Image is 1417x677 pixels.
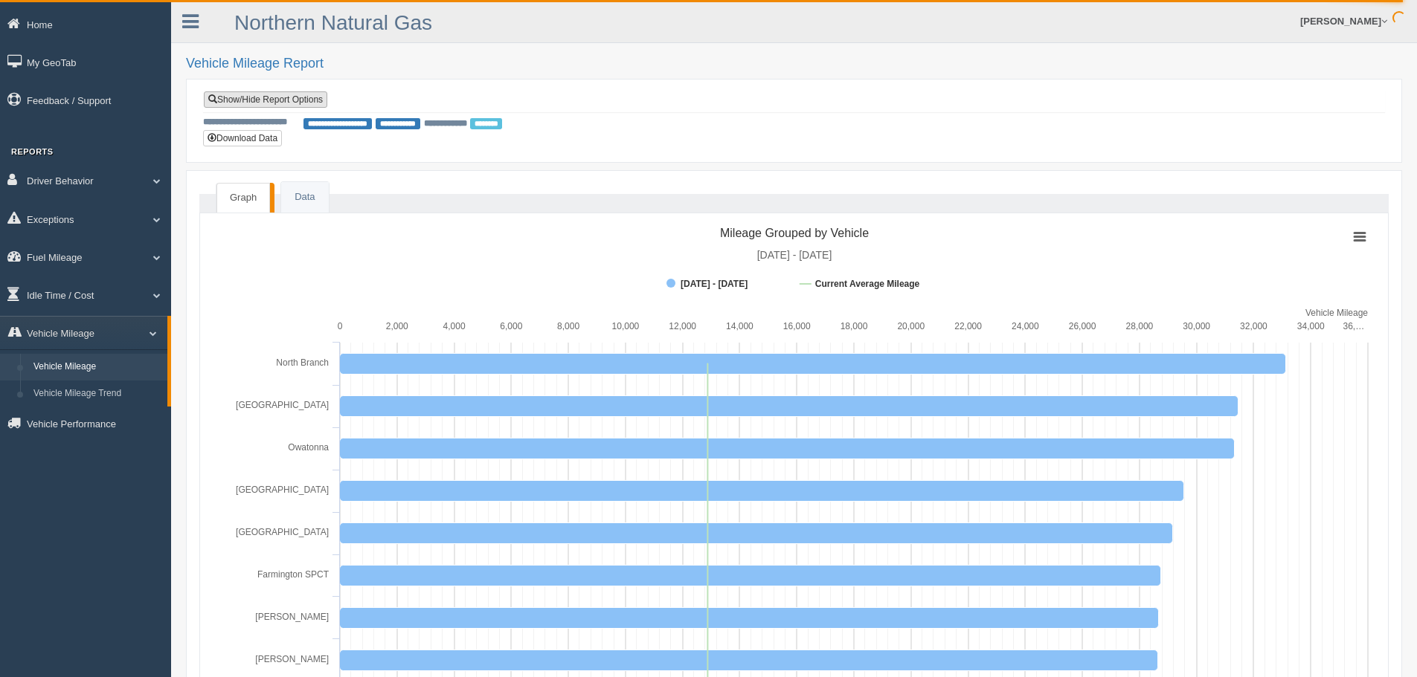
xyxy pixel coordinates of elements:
[186,56,1402,71] h2: Vehicle Mileage Report
[216,183,270,213] a: Graph
[1297,321,1325,331] text: 34,000
[27,380,167,407] a: Vehicle Mileage Trend
[281,182,328,213] a: Data
[681,279,748,289] tspan: [DATE] - [DATE]
[1183,321,1210,331] text: 30,000
[1012,321,1039,331] text: 24,000
[1305,308,1368,318] tspan: Vehicle Mileage
[257,569,330,580] tspan: Farmington SPCT
[236,400,329,410] text: [GEOGRAPHIC_DATA]
[288,442,329,453] text: Owatonna
[726,321,754,331] text: 14,000
[954,321,982,331] text: 22,000
[27,354,167,380] a: Vehicle Mileage
[1240,321,1267,331] text: 32,000
[234,11,432,34] a: Northern Natural Gas
[841,321,868,331] text: 18,000
[1069,321,1096,331] text: 26,000
[255,654,329,664] text: [PERSON_NAME]
[757,249,832,261] tspan: [DATE] - [DATE]
[236,485,329,495] text: [GEOGRAPHIC_DATA]
[255,612,329,622] text: [PERSON_NAME]
[1126,321,1154,331] text: 28,000
[783,321,811,331] text: 16,000
[386,321,408,331] text: 2,000
[1343,321,1364,331] tspan: 36,…
[338,321,343,331] text: 0
[500,321,522,331] text: 6,000
[276,357,329,368] tspan: North Branch
[815,279,920,289] tspan: Current Average Mileage
[669,321,696,331] text: 12,000
[443,321,466,331] text: 4,000
[236,527,329,537] text: [GEOGRAPHIC_DATA]
[203,130,282,146] button: Download Data
[204,91,327,108] a: Show/Hide Report Options
[557,321,579,331] text: 8,000
[897,321,925,331] text: 20,000
[720,227,869,239] tspan: Mileage Grouped by Vehicle
[612,321,640,331] text: 10,000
